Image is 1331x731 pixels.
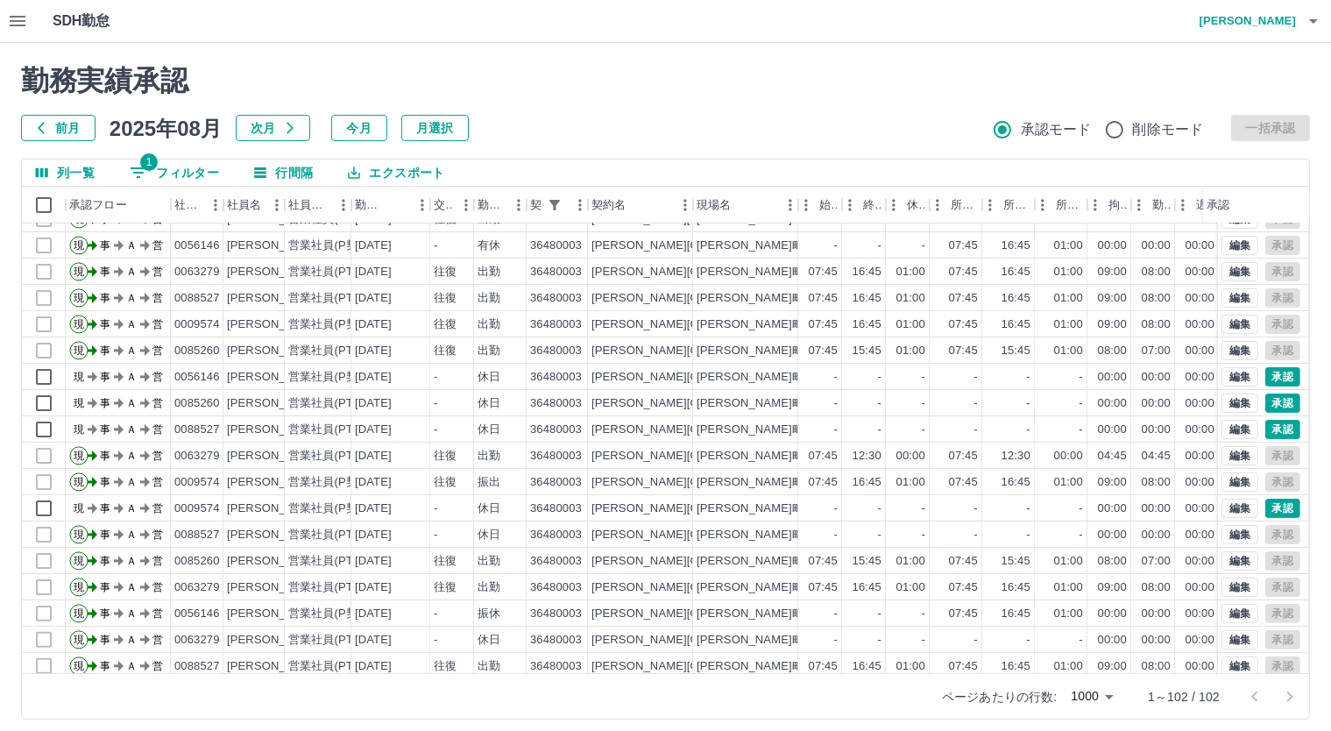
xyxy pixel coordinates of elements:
[1221,630,1258,649] button: 編集
[285,187,351,224] div: 社員区分
[174,238,220,254] div: 0056146
[126,450,137,462] text: Ａ
[288,290,380,307] div: 営業社員(PT契約)
[591,238,808,254] div: [PERSON_NAME][GEOGRAPHIC_DATA]
[152,423,163,436] text: 営
[949,474,978,491] div: 07:45
[478,238,500,254] div: 有休
[100,423,110,436] text: 事
[1207,187,1229,224] div: 承認
[478,448,500,465] div: 出勤
[863,187,882,224] div: 終業
[1221,394,1258,413] button: 編集
[288,474,373,491] div: 営業社員(P契約)
[126,397,137,409] text: Ａ
[974,422,978,438] div: -
[227,187,261,224] div: 社員名
[401,115,469,141] button: 月選択
[100,371,110,383] text: 事
[922,238,925,254] div: -
[355,422,392,438] div: [DATE]
[1098,264,1127,280] div: 09:00
[697,187,731,224] div: 現場名
[1098,290,1127,307] div: 09:00
[288,187,330,224] div: 社員区分
[1221,551,1258,571] button: 編集
[1186,369,1214,386] div: 00:00
[355,395,392,412] div: [DATE]
[896,343,925,359] div: 01:00
[69,187,127,224] div: 承認フロー
[1003,187,1031,224] div: 所定終業
[1142,343,1171,359] div: 07:00
[896,316,925,333] div: 01:00
[478,343,500,359] div: 出勤
[1265,420,1300,439] button: 承認
[530,422,582,438] div: 36480003
[74,318,84,330] text: 現
[174,187,202,224] div: 社員番号
[1186,395,1214,412] div: 00:00
[834,238,838,254] div: -
[74,292,84,304] text: 現
[434,238,437,254] div: -
[100,266,110,278] text: 事
[896,448,925,465] div: 00:00
[591,290,808,307] div: [PERSON_NAME][GEOGRAPHIC_DATA]
[1221,578,1258,597] button: 編集
[227,316,322,333] div: [PERSON_NAME]
[1080,369,1083,386] div: -
[66,187,171,224] div: 承認フロー
[809,290,838,307] div: 07:45
[434,187,453,224] div: 交通費
[1142,448,1171,465] div: 04:45
[227,343,322,359] div: [PERSON_NAME]
[227,395,322,412] div: [PERSON_NAME]
[1196,187,1215,224] div: 遅刻等
[126,318,137,330] text: Ａ
[434,422,437,438] div: -
[693,187,798,224] div: 現場名
[227,448,322,465] div: [PERSON_NAME]
[355,187,385,224] div: 勤務日
[834,422,838,438] div: -
[152,397,163,409] text: 営
[1027,395,1030,412] div: -
[530,343,582,359] div: 36480003
[1087,187,1131,224] div: 拘束
[478,264,500,280] div: 出勤
[974,395,978,412] div: -
[474,187,527,224] div: 勤務区分
[834,395,838,412] div: -
[982,187,1035,224] div: 所定終業
[1221,472,1258,492] button: 編集
[1221,367,1258,387] button: 編集
[1265,367,1300,387] button: 承認
[478,290,500,307] div: 出勤
[355,448,392,465] div: [DATE]
[1142,238,1171,254] div: 00:00
[1027,422,1030,438] div: -
[1098,448,1127,465] div: 04:45
[351,187,430,224] div: 勤務日
[842,187,886,224] div: 終業
[809,448,838,465] div: 07:45
[567,192,593,218] button: メニュー
[1054,448,1083,465] div: 00:00
[591,448,808,465] div: [PERSON_NAME][GEOGRAPHIC_DATA]
[1098,369,1127,386] div: 00:00
[1186,290,1214,307] div: 00:00
[227,422,322,438] div: [PERSON_NAME]
[527,187,588,224] div: 契約コード
[478,395,500,412] div: 休日
[126,423,137,436] text: Ａ
[174,343,220,359] div: 0085260
[1265,499,1300,518] button: 承認
[1186,422,1214,438] div: 00:00
[809,343,838,359] div: 07:45
[288,238,373,254] div: 営業社員(P契約)
[1221,262,1258,281] button: 編集
[809,474,838,491] div: 07:45
[853,264,881,280] div: 16:45
[355,369,392,386] div: [DATE]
